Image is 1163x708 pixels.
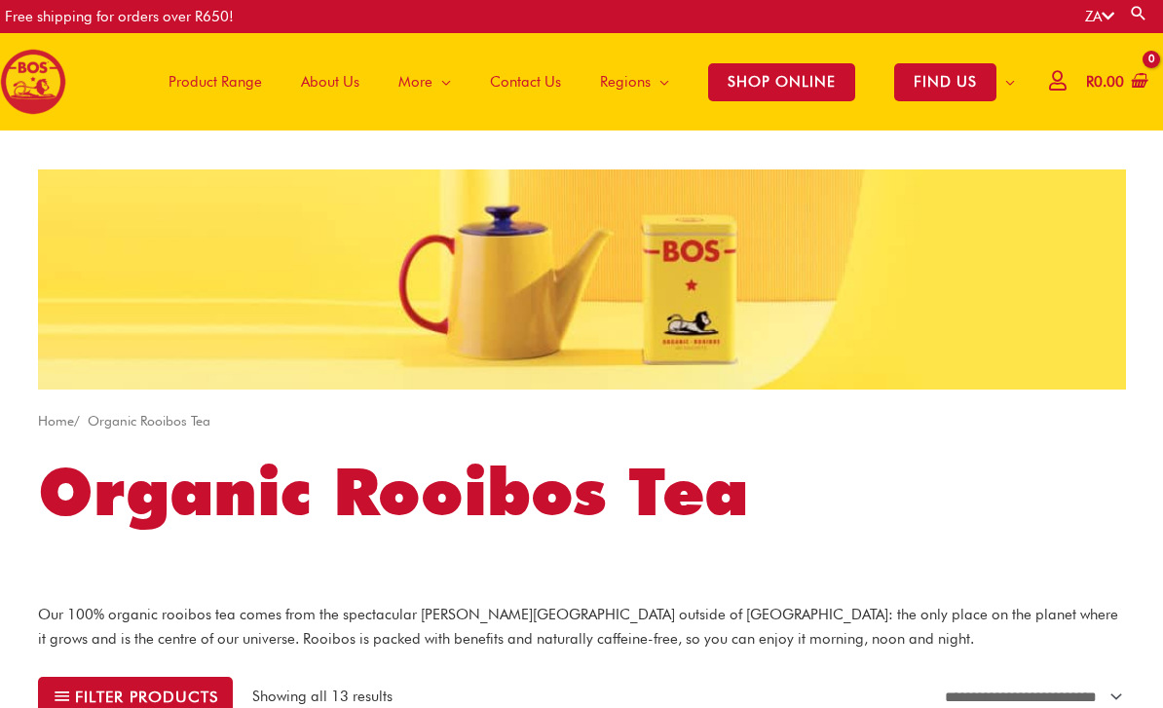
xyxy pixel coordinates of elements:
[301,53,359,111] span: About Us
[169,53,262,111] span: Product Range
[1086,73,1124,91] bdi: 0.00
[581,33,689,130] a: Regions
[1129,4,1148,22] a: Search button
[38,446,1126,538] h1: Organic Rooibos Tea
[379,33,470,130] a: More
[490,53,561,111] span: Contact Us
[689,33,875,130] a: SHOP ONLINE
[1085,8,1114,25] a: ZA
[1086,73,1094,91] span: R
[1082,60,1148,104] a: View Shopping Cart, empty
[281,33,379,130] a: About Us
[708,63,855,101] span: SHOP ONLINE
[894,63,996,101] span: FIND US
[252,686,393,708] p: Showing all 13 results
[398,53,432,111] span: More
[75,689,218,704] span: Filter products
[470,33,581,130] a: Contact Us
[134,33,1034,130] nav: Site Navigation
[149,33,281,130] a: Product Range
[38,603,1126,652] p: Our 100% organic rooibos tea comes from the spectacular [PERSON_NAME][GEOGRAPHIC_DATA] outside of...
[38,413,74,429] a: Home
[38,169,1126,390] img: Rooibos Tea Bags
[38,409,1126,433] nav: Breadcrumb
[600,53,651,111] span: Regions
